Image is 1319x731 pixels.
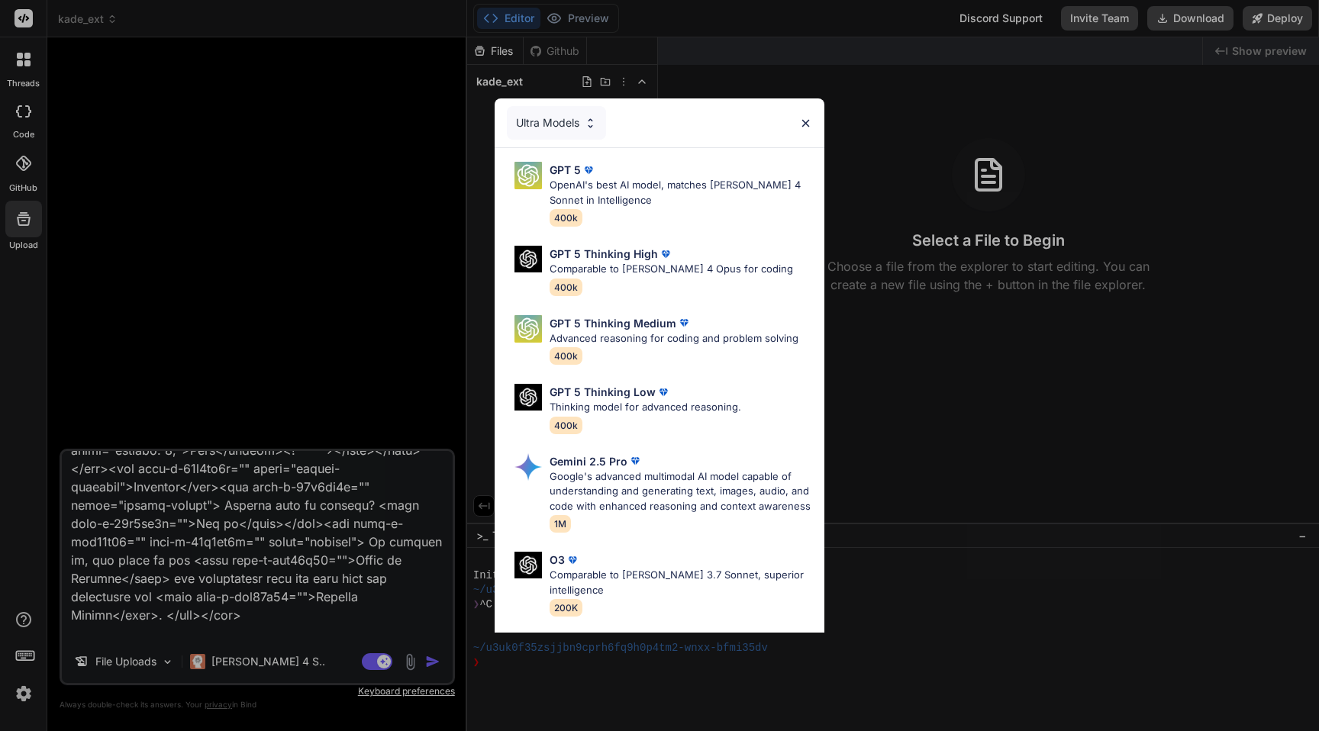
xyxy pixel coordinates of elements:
p: GPT 5 [550,162,581,178]
img: Pick Models [514,246,542,272]
p: Advanced reasoning for coding and problem solving [550,331,798,346]
img: close [799,117,812,130]
p: GPT 5 Thinking Low [550,384,656,400]
p: Comparable to [PERSON_NAME] 4 Opus for coding [550,262,793,277]
p: GPT 5 Thinking High [550,246,658,262]
div: Ultra Models [507,106,606,140]
span: 1M [550,515,571,533]
img: premium [565,552,580,568]
img: Pick Models [584,117,597,130]
img: Pick Models [514,453,542,481]
img: Pick Models [514,552,542,578]
img: Pick Models [514,315,542,343]
img: premium [656,385,671,400]
p: GPT 5 Thinking Medium [550,315,676,331]
img: Pick Models [514,162,542,189]
p: O3 [550,552,565,568]
p: OpenAI's best AI model, matches [PERSON_NAME] 4 Sonnet in Intelligence [550,178,812,208]
img: premium [658,246,673,262]
img: premium [676,315,692,330]
span: 400k [550,417,582,434]
p: Thinking model for advanced reasoning. [550,400,741,415]
span: 200K [550,599,582,617]
p: Gemini 2.5 Pro [550,453,627,469]
span: 400k [550,279,582,296]
img: Pick Models [514,384,542,411]
img: premium [627,453,643,469]
span: 400k [550,209,582,227]
p: Comparable to [PERSON_NAME] 3.7 Sonnet, superior intelligence [550,568,812,597]
img: premium [581,163,596,178]
span: 400k [550,347,582,365]
p: Google's advanced multimodal AI model capable of understanding and generating text, images, audio... [550,469,812,514]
